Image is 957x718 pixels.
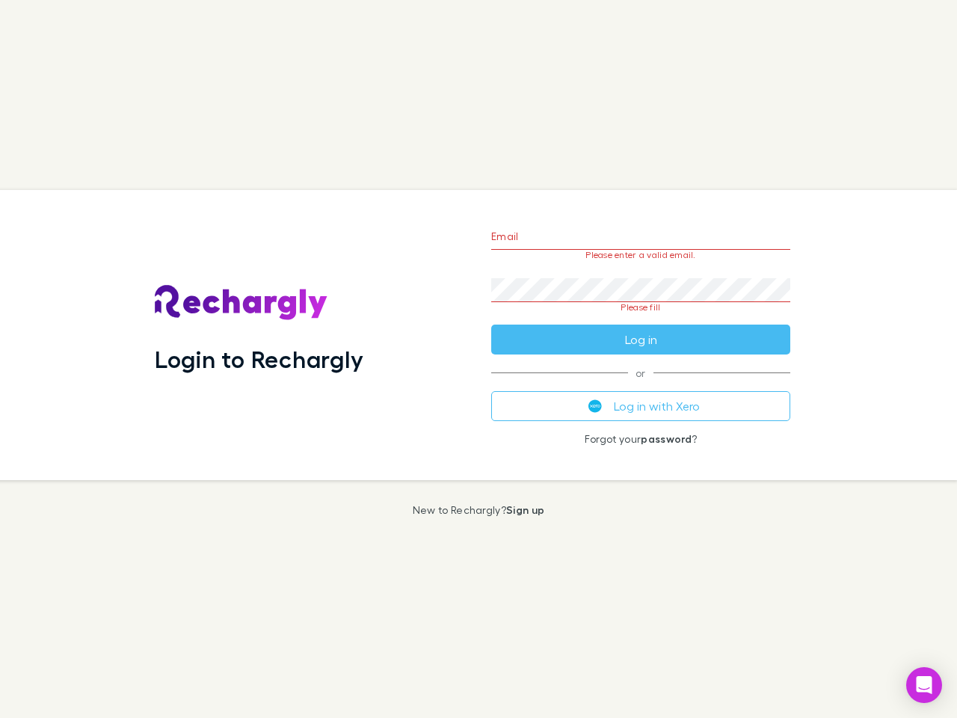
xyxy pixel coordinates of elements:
img: Rechargly's Logo [155,285,328,321]
p: New to Rechargly? [413,504,545,516]
p: Please enter a valid email. [491,250,790,260]
button: Log in [491,325,790,355]
h1: Login to Rechargly [155,345,363,373]
p: Please fill [491,302,790,313]
a: Sign up [506,503,544,516]
img: Xero's logo [588,399,602,413]
div: Open Intercom Messenger [906,667,942,703]
span: or [491,372,790,373]
p: Forgot your ? [491,433,790,445]
a: password [641,432,692,445]
button: Log in with Xero [491,391,790,421]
